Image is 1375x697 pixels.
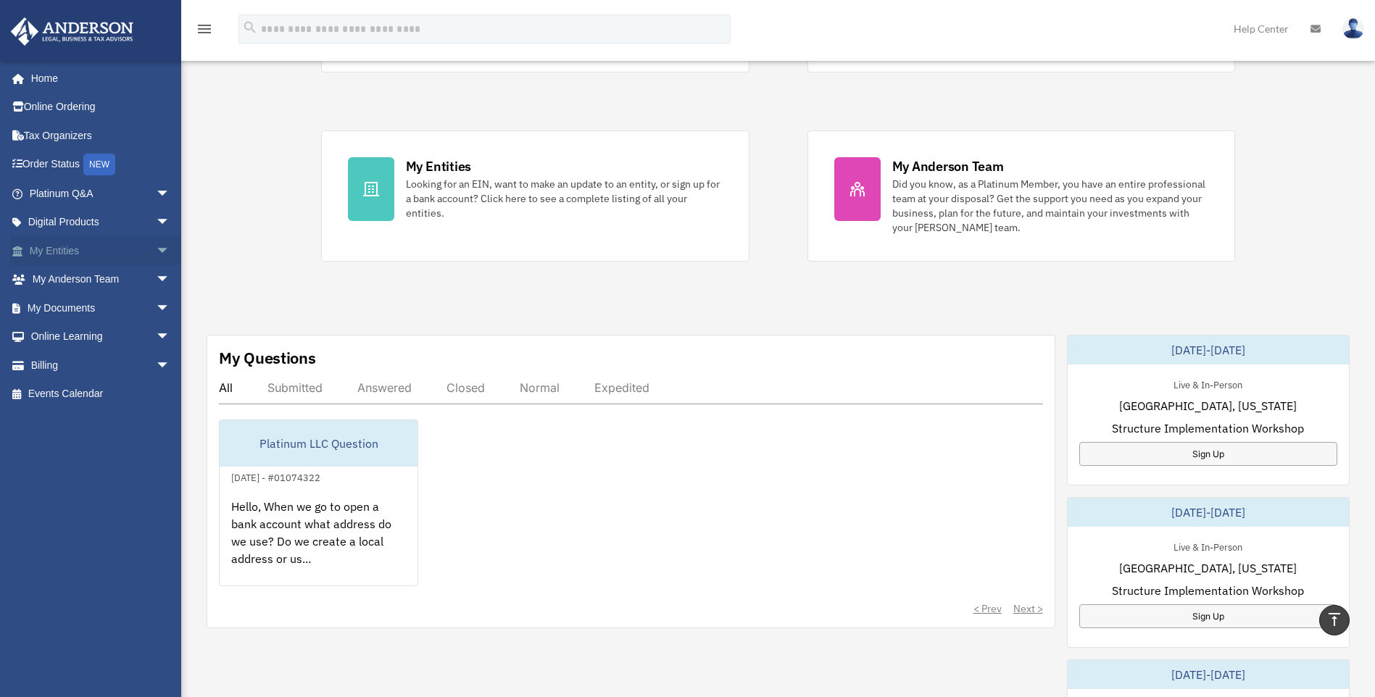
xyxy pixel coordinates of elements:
a: Sign Up [1079,604,1337,628]
div: Submitted [267,380,323,395]
a: menu [196,25,213,38]
span: [GEOGRAPHIC_DATA], [US_STATE] [1119,559,1297,577]
div: Normal [520,380,560,395]
i: vertical_align_top [1326,611,1343,628]
a: My Entities Looking for an EIN, want to make an update to an entity, or sign up for a bank accoun... [321,130,749,262]
a: Platinum Q&Aarrow_drop_down [10,179,192,208]
a: Billingarrow_drop_down [10,351,192,380]
span: arrow_drop_down [156,322,185,352]
span: arrow_drop_down [156,208,185,238]
i: menu [196,20,213,38]
span: arrow_drop_down [156,179,185,209]
div: Live & In-Person [1162,376,1254,391]
span: Structure Implementation Workshop [1112,582,1304,599]
a: Home [10,64,185,93]
div: Expedited [594,380,649,395]
a: Online Learningarrow_drop_down [10,322,192,351]
a: My Documentsarrow_drop_down [10,293,192,322]
div: Live & In-Person [1162,538,1254,554]
span: arrow_drop_down [156,293,185,323]
a: Online Ordering [10,93,192,122]
div: [DATE]-[DATE] [1068,660,1349,689]
a: Sign Up [1079,442,1337,466]
span: Structure Implementation Workshop [1112,420,1304,437]
div: Answered [357,380,412,395]
span: arrow_drop_down [156,236,185,266]
i: search [242,20,258,36]
a: Platinum LLC Question[DATE] - #01074322Hello, When we go to open a bank account what address do w... [219,420,418,586]
div: [DATE]-[DATE] [1068,498,1349,527]
div: My Entities [406,157,471,175]
div: Closed [446,380,485,395]
div: Looking for an EIN, want to make an update to an entity, or sign up for a bank account? Click her... [406,177,723,220]
a: Events Calendar [10,380,192,409]
div: Did you know, as a Platinum Member, you have an entire professional team at your disposal? Get th... [892,177,1209,235]
div: Hello, When we go to open a bank account what address do we use? Do we create a local address or ... [220,486,418,599]
span: arrow_drop_down [156,265,185,295]
span: arrow_drop_down [156,351,185,380]
a: vertical_align_top [1319,605,1350,635]
div: All [219,380,233,395]
a: My Entitiesarrow_drop_down [10,236,192,265]
div: [DATE]-[DATE] [1068,335,1349,364]
a: My Anderson Team Did you know, as a Platinum Member, you have an entire professional team at your... [807,130,1236,262]
a: Order StatusNEW [10,150,192,180]
a: Tax Organizers [10,121,192,150]
img: User Pic [1342,18,1364,39]
a: Digital Productsarrow_drop_down [10,208,192,237]
img: Anderson Advisors Platinum Portal [7,17,138,46]
div: My Anderson Team [892,157,1004,175]
div: My Questions [219,347,316,369]
a: My Anderson Teamarrow_drop_down [10,265,192,294]
div: [DATE] - #01074322 [220,469,332,484]
div: NEW [83,154,115,175]
span: [GEOGRAPHIC_DATA], [US_STATE] [1119,397,1297,414]
div: Platinum LLC Question [220,420,418,467]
